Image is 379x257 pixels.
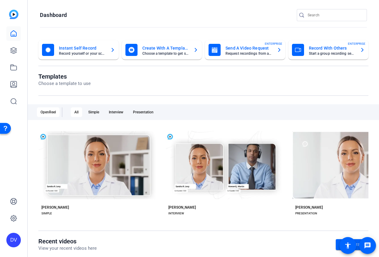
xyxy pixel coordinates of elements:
div: INTERVIEW [168,211,184,216]
mat-card-title: Instant Self Record [59,44,105,52]
span: ENTERPRISE [348,41,365,46]
h1: Dashboard [40,11,67,19]
a: Go to library [336,239,368,250]
div: [PERSON_NAME] [168,205,196,210]
h1: Recent videos [38,238,97,245]
input: Search [308,11,362,19]
button: Instant Self RecordRecord yourself or your screen [38,40,119,60]
div: PRESENTATION [295,211,317,216]
mat-card-subtitle: Request recordings from anyone, anywhere [225,52,272,55]
div: [PERSON_NAME] [295,205,323,210]
button: Send A Video RequestRequest recordings from anyone, anywhereENTERPRISE [205,40,285,60]
mat-card-title: Create With A Template [142,44,189,52]
button: Create With A TemplateChoose a template to get started [122,40,202,60]
p: Choose a template to use [38,80,91,87]
div: OpenReel [37,107,60,117]
div: [PERSON_NAME] [41,205,69,210]
div: Presentation [129,107,157,117]
div: All [71,107,82,117]
div: Interview [105,107,127,117]
mat-card-title: Record With Others [309,44,355,52]
h1: Templates [38,73,91,80]
img: blue-gradient.svg [9,10,18,19]
div: SIMPLE [41,211,52,216]
button: Record With OthersStart a group recording sessionENTERPRISE [288,40,369,60]
mat-icon: accessibility [344,242,351,249]
div: Simple [85,107,103,117]
mat-card-subtitle: Record yourself or your screen [59,52,105,55]
span: ENTERPRISE [265,41,282,46]
p: View your recent videos here [38,245,97,252]
mat-card-subtitle: Choose a template to get started [142,52,189,55]
div: DV [6,233,21,247]
mat-icon: message [364,242,371,249]
mat-card-title: Send A Video Request [225,44,272,52]
mat-card-subtitle: Start a group recording session [309,52,355,55]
